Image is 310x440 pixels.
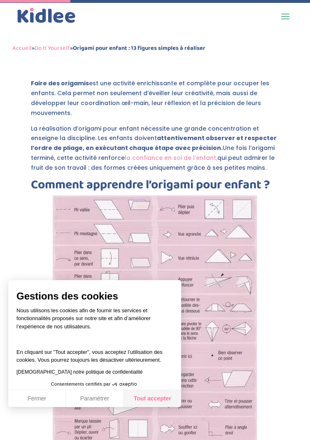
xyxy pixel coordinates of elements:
[112,372,137,397] svg: Axeptio
[114,59,196,67] a: Designed by [PERSON_NAME]
[73,43,205,53] strong: Origami pour enfant : 13 figures simples à réaliser
[51,382,110,386] span: Consentements certifiés par
[16,290,173,302] span: Gestions des cookies
[35,43,70,53] a: Do It Yourself
[16,340,173,364] p: En cliquant sur ”Tout accepter”, vous acceptez l’utilisation des cookies. Vous pourrez toujours l...
[12,43,205,53] span: » »
[12,43,32,53] a: Accueil
[8,390,66,407] button: Fermer
[124,390,181,407] button: Tout accepter
[31,124,279,179] p: La réalisation d’origami pour enfant nécessite une grande concentration et enseigne la discipline...
[31,79,279,124] p: est une activité enrichissante et complète pour occuper les enfants. Cela permet non seulement d’...
[31,179,279,195] h2: Comment apprendre l’origami pour enfant ?
[125,154,217,162] a: la confiance en soi de l’enfant,
[16,307,173,336] p: Nous utilisons les cookies afin de fournir les services et fonctionnalités proposés sur notre sit...
[66,390,124,407] button: Paramétrer
[16,369,142,375] a: [DEMOGRAPHIC_DATA] notre politique de confidentialité
[47,379,142,390] button: Consentements certifiés par
[31,79,89,87] strong: Faire des origamis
